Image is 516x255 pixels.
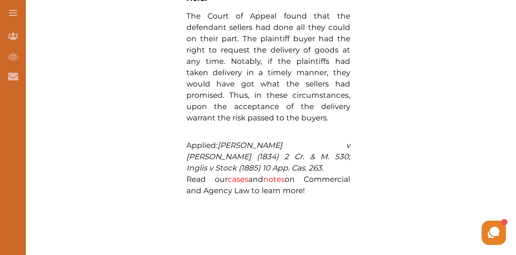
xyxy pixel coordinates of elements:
iframe: HelpCrunch [322,219,508,247]
a: notes [263,175,285,184]
span: Read our and on Commercial and Agency Law to learn more! [186,175,350,195]
em: [PERSON_NAME] v [PERSON_NAME] (1834) 2 Cr. & M. 530; Inglis v Stock (1885) 10 App. Cas. 263. [186,141,350,173]
span: The Court of Appeal found that the defendant sellers had done all they could on their part. The p... [186,11,350,122]
span: Applied: [186,141,350,173]
a: cases [228,175,248,184]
